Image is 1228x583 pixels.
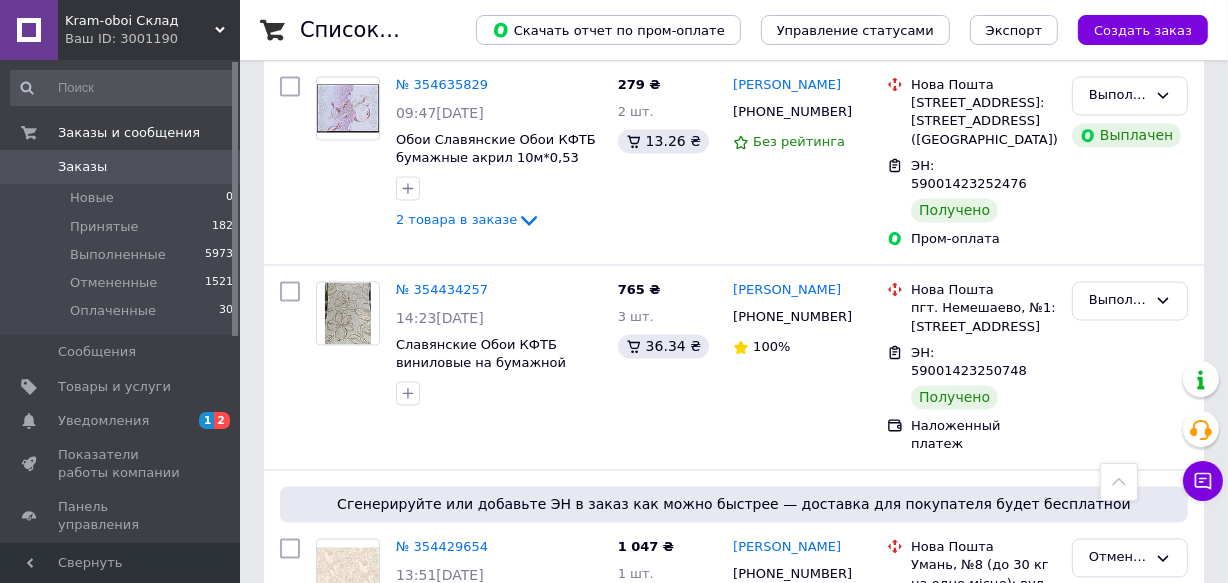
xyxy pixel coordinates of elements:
span: Принятые [70,218,139,236]
span: 14:23[DATE] [396,311,484,327]
img: Фото товару [317,85,379,132]
div: Пром-оплата [911,231,1056,249]
div: Получено [911,199,998,223]
span: 30 [219,302,233,320]
button: Создать заказ [1078,15,1208,45]
span: 5973 [205,246,233,264]
div: Выполнен [1089,291,1147,312]
span: Новые [70,189,114,207]
div: Нова Пошта [911,539,1056,557]
div: 13.26 ₴ [618,130,709,154]
span: 0 [226,189,233,207]
img: Фото товару [325,283,372,345]
div: [PHONE_NUMBER] [729,100,855,126]
div: 36.34 ₴ [618,335,709,359]
span: Заказы [58,158,107,176]
span: 100% [753,340,790,355]
a: № 354429654 [396,540,488,555]
span: Сгенерируйте или добавьте ЭН в заказ как можно быстрее — доставка для покупателя будет бесплатной [288,495,1180,515]
span: Kram-oboi Склад [65,12,215,30]
span: Уведомления [58,412,149,430]
span: Заказы и сообщения [58,124,200,142]
button: Управление статусами [761,15,950,45]
a: Создать заказ [1058,22,1208,37]
div: [PHONE_NUMBER] [729,305,855,331]
div: Выполнен [1089,86,1147,107]
span: Управление статусами [777,23,934,38]
a: 2 товара в заказе [396,212,541,227]
div: Наложенный платеж [911,418,1056,454]
span: 1 047 ₴ [618,540,674,555]
div: Ваш ID: 3001190 [65,30,240,48]
h1: Список заказов [300,18,472,42]
a: № 354434257 [396,283,488,298]
span: 1521 [205,274,233,292]
span: Товары и услуги [58,378,171,396]
span: 2 [214,412,230,429]
div: Нова Пошта [911,77,1056,95]
span: Экспорт [986,23,1042,38]
a: [PERSON_NAME] [733,77,841,96]
span: ЭН: 59001423250748 [911,346,1027,380]
a: [PERSON_NAME] [733,282,841,301]
span: 1 [199,412,215,429]
span: Скачать отчет по пром-оплате [492,21,725,39]
div: пгт. Немешаево, №1: [STREET_ADDRESS] [911,300,1056,336]
div: Получено [911,386,998,410]
span: 1 шт. [618,567,654,582]
span: Показатели работы компании [58,446,185,482]
span: 765 ₴ [618,283,661,298]
span: Выполненные [70,246,166,264]
a: Славянские Обои КФТБ виниловые на бумажной основе Comfort 10 метровые 10м*0,53 9В58 Бенкс 9447-05 [396,338,599,409]
span: Панель управления [58,498,185,534]
a: Фото товару [316,282,380,346]
span: 279 ₴ [618,78,661,93]
span: 2 шт. [618,105,654,120]
span: Сообщения [58,343,136,361]
a: Фото товару [316,77,380,141]
span: Без рейтинга [753,135,845,150]
div: Выплачен [1072,124,1181,148]
span: Оплаченные [70,302,156,320]
div: [STREET_ADDRESS]: [STREET_ADDRESS] ([GEOGRAPHIC_DATA]) [911,95,1056,150]
div: Нова Пошта [911,282,1056,300]
span: 182 [212,218,233,236]
input: Поиск [10,70,235,106]
a: № 354635829 [396,78,488,93]
span: ЭН: 59001423252476 [911,159,1027,193]
button: Скачать отчет по пром-оплате [476,15,741,45]
a: Обои Славянские Обои КФТБ бумажные акрил 10м*0,53 9В76 Кипр 6425-07 [396,133,596,185]
span: Создать заказ [1094,23,1192,38]
span: 2 товара в заказе [396,213,517,228]
button: Экспорт [970,15,1058,45]
span: Отмененные [70,274,157,292]
div: Отменен [1089,548,1147,569]
span: 09:47[DATE] [396,106,484,122]
span: 3 шт. [618,310,654,325]
a: [PERSON_NAME] [733,539,841,558]
button: Чат с покупателем [1183,461,1223,501]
